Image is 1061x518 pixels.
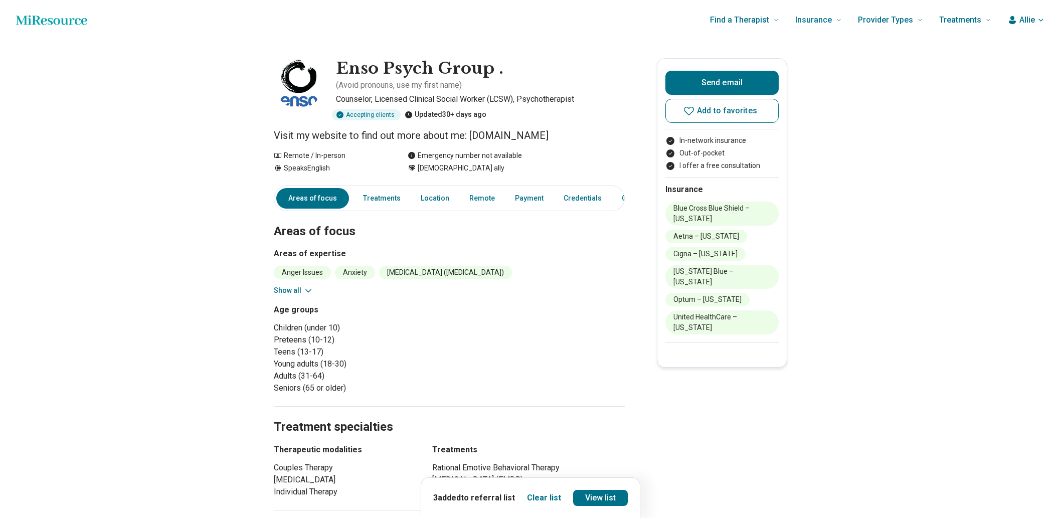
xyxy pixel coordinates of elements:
[432,444,625,456] h3: Treatments
[415,188,455,209] a: Location
[16,10,87,30] a: Home page
[274,150,388,161] div: Remote / In-person
[665,202,779,226] li: Blue Cross Blue Shield – [US_STATE]
[665,265,779,289] li: [US_STATE] Blue – [US_STATE]
[795,13,832,27] span: Insurance
[432,474,625,486] li: [MEDICAL_DATA] (EMDR)
[665,310,779,334] li: United HealthCare – [US_STATE]
[274,322,445,334] li: Children (under 10)
[697,107,757,115] span: Add to favorites
[939,13,981,27] span: Treatments
[336,79,462,91] p: ( Avoid pronouns, use my first name )
[274,382,445,394] li: Seniors (65 or older)
[332,109,401,120] div: Accepting clients
[710,13,769,27] span: Find a Therapist
[274,474,414,486] li: [MEDICAL_DATA]
[274,128,625,142] p: Visit my website to find out more about me: [DOMAIN_NAME]
[274,199,625,240] h2: Areas of focus
[274,444,414,456] h3: Therapeutic modalities
[665,71,779,95] button: Send email
[274,462,414,474] li: Couples Therapy
[665,135,779,171] ul: Payment options
[336,93,625,105] p: Counselor, Licensed Clinical Social Worker (LCSW), Psychotherapist
[274,304,445,316] h3: Age groups
[274,285,313,296] button: Show all
[274,266,331,279] li: Anger Issues
[665,160,779,171] li: I offer a free consultation
[418,163,504,174] span: [DEMOGRAPHIC_DATA] ally
[463,188,501,209] a: Remote
[274,334,445,346] li: Preteens (10-12)
[665,247,746,261] li: Cigna – [US_STATE]
[335,266,375,279] li: Anxiety
[408,150,522,161] div: Emergency number not available
[405,109,486,120] div: Updated 30+ days ago
[665,148,779,158] li: Out-of-pocket
[274,486,414,498] li: Individual Therapy
[274,248,625,260] h3: Areas of expertise
[573,490,628,506] a: View list
[665,99,779,123] button: Add to favorites
[274,163,388,174] div: Speaks English
[357,188,407,209] a: Treatments
[274,58,324,108] img: Enso Psych Group ., Counselor
[858,13,913,27] span: Provider Types
[616,188,652,209] a: Other
[461,493,515,502] span: to referral list
[432,462,625,474] li: Rational Emotive Behavioral Therapy
[665,293,750,306] li: Optum – [US_STATE]
[336,58,503,79] h1: Enso Psych Group .
[509,188,550,209] a: Payment
[1019,14,1035,26] span: Allie
[665,135,779,146] li: In-network insurance
[274,358,445,370] li: Young adults (18-30)
[665,230,747,243] li: Aetna – [US_STATE]
[379,266,512,279] li: [MEDICAL_DATA] ([MEDICAL_DATA])
[558,188,608,209] a: Credentials
[274,395,625,436] h2: Treatment specialties
[665,184,779,196] h2: Insurance
[274,346,445,358] li: Teens (13-17)
[433,492,515,504] p: 3 added
[276,188,349,209] a: Areas of focus
[274,370,445,382] li: Adults (31-64)
[527,492,561,504] button: Clear list
[1007,14,1045,26] button: Allie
